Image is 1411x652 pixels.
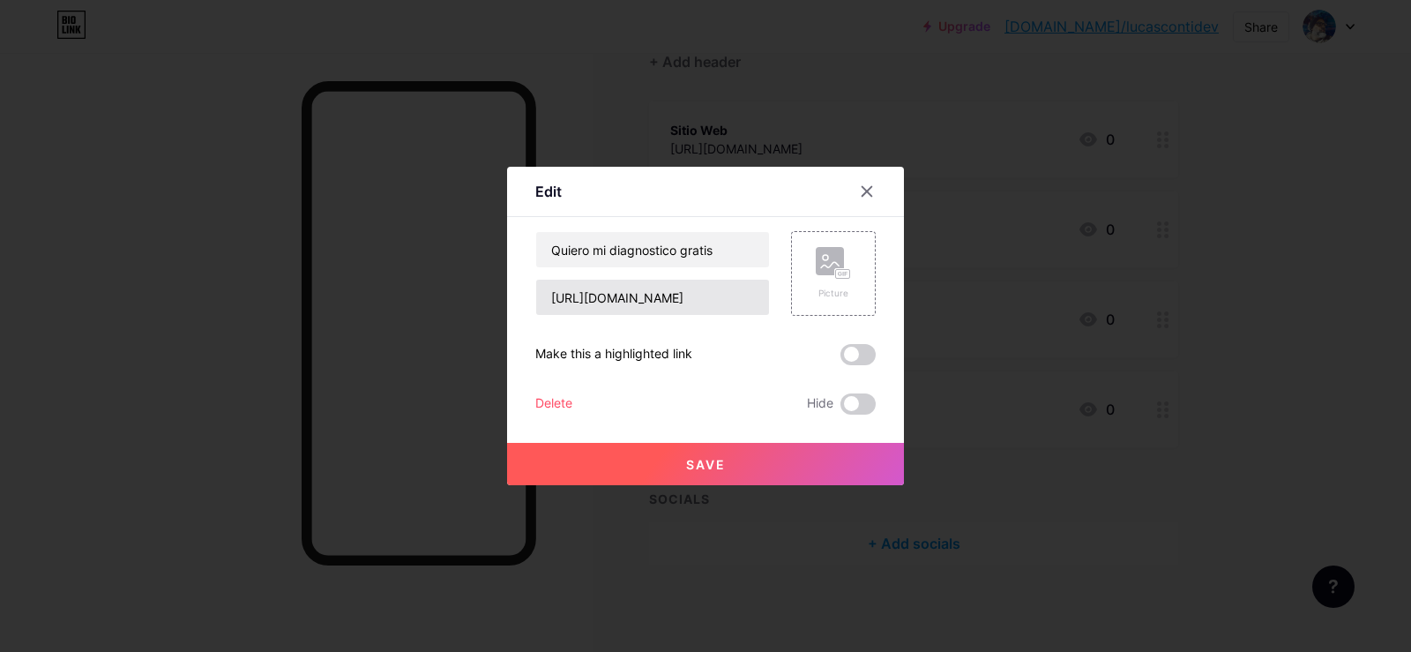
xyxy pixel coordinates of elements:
div: Delete [535,393,572,415]
div: Edit [535,181,562,202]
input: URL [536,280,769,315]
input: Title [536,232,769,267]
div: Picture [816,287,851,300]
button: Save [507,443,904,485]
span: Hide [807,393,833,415]
span: Save [686,457,726,472]
div: Make this a highlighted link [535,344,692,365]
